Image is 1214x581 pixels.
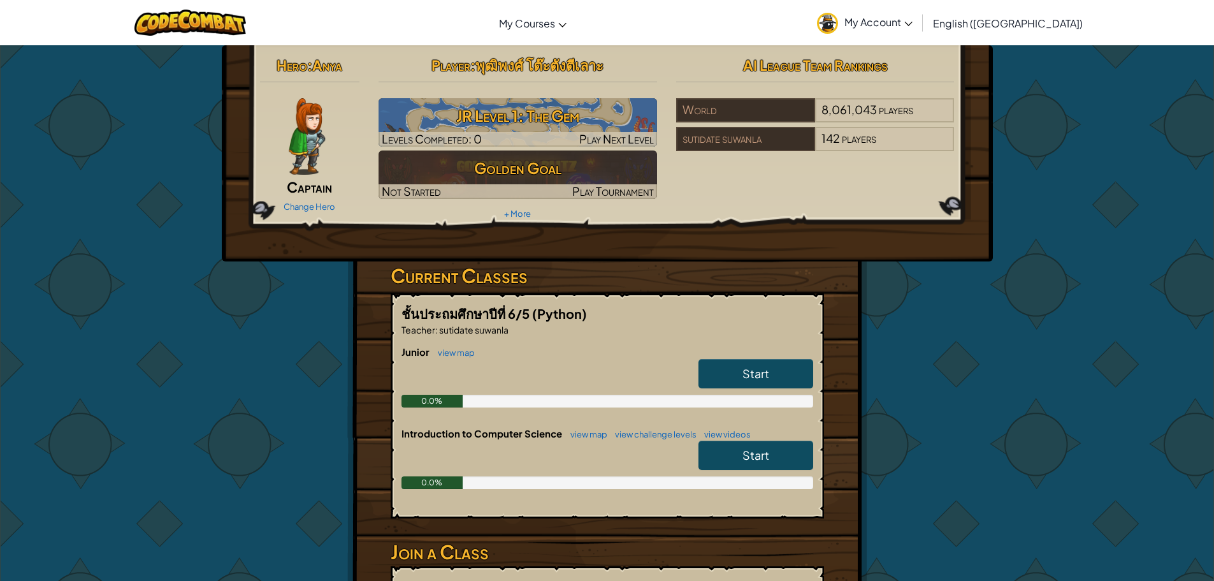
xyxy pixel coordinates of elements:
[572,184,654,198] span: Play Tournament
[564,429,607,439] a: view map
[401,324,435,335] span: Teacher
[493,6,573,40] a: My Courses
[289,98,325,175] img: captain-pose.png
[532,305,587,321] span: (Python)
[470,56,475,74] span: :
[579,131,654,146] span: Play Next Level
[438,324,509,335] span: sutidate suwanla
[504,209,531,219] a: + More
[676,139,955,154] a: sutidate suwanla142players
[742,366,769,381] span: Start
[743,56,888,74] span: AI League Team Rankings
[499,17,555,30] span: My Courses
[391,538,824,566] h3: Join a Class
[382,184,441,198] span: Not Started
[379,154,657,182] h3: Golden Goal
[287,178,332,196] span: Captain
[401,395,463,408] div: 0.0%
[379,101,657,130] h3: JR Level 1: The Gem
[842,131,876,145] span: players
[379,151,657,199] a: Golden GoalNot StartedPlay Tournament
[676,127,815,151] div: sutidate suwanla
[382,131,482,146] span: Levels Completed: 0
[879,102,913,117] span: players
[676,98,815,122] div: World
[742,448,769,462] span: Start
[933,17,1083,30] span: English ([GEOGRAPHIC_DATA])
[609,429,697,439] a: view challenge levels
[821,102,877,117] span: 8,061,043
[844,15,913,29] span: My Account
[475,56,603,74] span: พุฒิพงศ์ โต๊ะตังตีเลาะ
[284,202,335,212] a: Change Hero
[134,10,246,36] img: CodeCombat logo
[401,346,431,358] span: Junior
[698,429,751,439] a: view videos
[379,151,657,199] img: Golden Goal
[379,98,657,147] img: JR Level 1: The Gem
[312,56,342,74] span: Anya
[817,13,838,34] img: avatar
[811,3,919,43] a: My Account
[821,131,840,145] span: 142
[307,56,312,74] span: :
[401,427,564,439] span: Introduction to Computer Science
[401,476,463,489] div: 0.0%
[431,348,475,358] a: view map
[391,261,824,290] h3: Current Classes
[676,110,955,125] a: World8,061,043players
[401,305,532,321] span: ชั้นประถมศึกษาปีที่ 6/5
[927,6,1089,40] a: English ([GEOGRAPHIC_DATA])
[431,56,470,74] span: Player
[379,98,657,147] a: Play Next Level
[435,324,438,335] span: :
[277,56,307,74] span: Hero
